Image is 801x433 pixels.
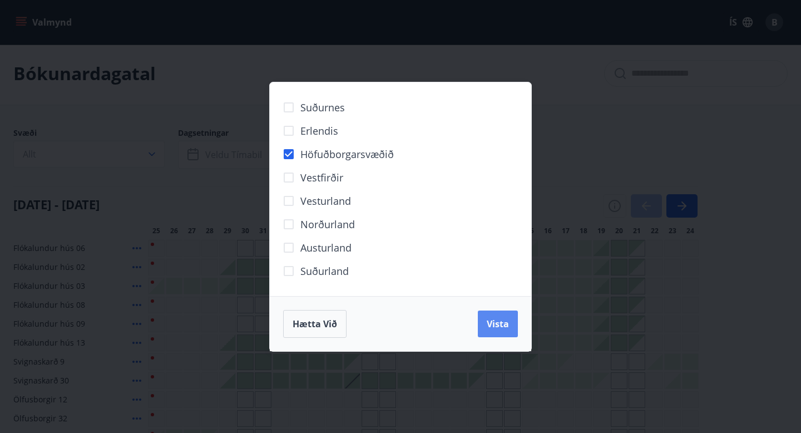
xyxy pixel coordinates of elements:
span: Hætta við [293,318,337,330]
span: Norðurland [300,217,355,232]
span: Vesturland [300,194,351,208]
span: Vista [487,318,509,330]
span: Suðurland [300,264,349,278]
span: Höfuðborgarsvæðið [300,147,394,161]
span: Erlendis [300,124,338,138]
span: Vestfirðir [300,170,343,185]
span: Suðurnes [300,100,345,115]
button: Vista [478,311,518,337]
button: Hætta við [283,310,347,338]
span: Austurland [300,240,352,255]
